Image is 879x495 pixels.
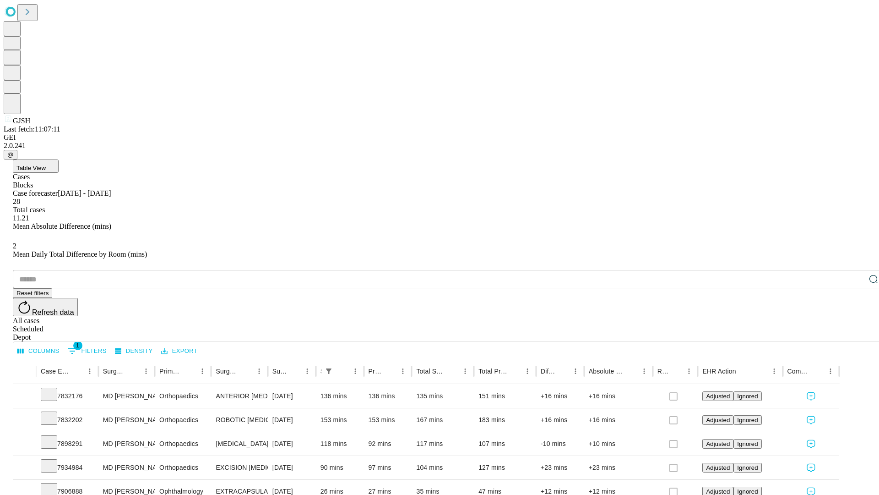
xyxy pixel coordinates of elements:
[369,456,407,479] div: 97 mins
[272,432,311,456] div: [DATE]
[41,385,94,408] div: 7832176
[824,365,837,378] button: Menu
[41,408,94,432] div: 7832202
[702,368,736,375] div: EHR Action
[13,189,58,197] span: Case forecaster
[416,408,469,432] div: 167 mins
[589,368,624,375] div: Absolute Difference
[737,464,758,471] span: Ignored
[683,365,695,378] button: Menu
[322,365,335,378] button: Show filters
[32,308,74,316] span: Refresh data
[13,214,29,222] span: 11.21
[478,408,532,432] div: 183 mins
[416,432,469,456] div: 117 mins
[272,408,311,432] div: [DATE]
[18,412,32,429] button: Expand
[159,408,206,432] div: Orthopaedics
[589,456,648,479] div: +23 mins
[272,385,311,408] div: [DATE]
[253,365,266,378] button: Menu
[159,456,206,479] div: Orthopaedics
[140,365,152,378] button: Menu
[65,344,109,358] button: Show filters
[13,206,45,214] span: Total cases
[589,432,648,456] div: +10 mins
[737,417,758,423] span: Ignored
[811,365,824,378] button: Sort
[16,165,46,171] span: Table View
[216,456,263,479] div: EXCISION [MEDICAL_DATA] WRIST
[446,365,459,378] button: Sort
[336,365,349,378] button: Sort
[13,242,16,250] span: 2
[369,368,383,375] div: Predicted In Room Duration
[369,385,407,408] div: 136 mins
[320,385,359,408] div: 136 mins
[787,368,810,375] div: Comments
[18,389,32,405] button: Expand
[18,436,32,452] button: Expand
[18,460,32,476] button: Expand
[706,464,730,471] span: Adjusted
[589,408,648,432] div: +16 mins
[459,365,472,378] button: Menu
[71,365,83,378] button: Sort
[13,250,147,258] span: Mean Daily Total Difference by Room (mins)
[16,290,49,297] span: Reset filters
[288,365,301,378] button: Sort
[41,368,70,375] div: Case Epic Id
[196,365,209,378] button: Menu
[272,368,287,375] div: Surgery Date
[541,385,580,408] div: +16 mins
[702,463,733,473] button: Adjusted
[103,368,126,375] div: Surgeon Name
[41,456,94,479] div: 7934984
[13,159,59,173] button: Table View
[702,439,733,449] button: Adjusted
[58,189,111,197] span: [DATE] - [DATE]
[541,456,580,479] div: +23 mins
[240,365,253,378] button: Sort
[733,463,761,473] button: Ignored
[216,432,263,456] div: [MEDICAL_DATA] MEDIAL AND LATERAL MENISCECTOMY
[733,391,761,401] button: Ignored
[702,415,733,425] button: Adjusted
[103,408,150,432] div: MD [PERSON_NAME] [PERSON_NAME]
[301,365,314,378] button: Menu
[670,365,683,378] button: Sort
[416,385,469,408] div: 135 mins
[320,408,359,432] div: 153 mins
[41,432,94,456] div: 7898291
[416,456,469,479] div: 104 mins
[103,456,150,479] div: MD [PERSON_NAME] [PERSON_NAME]
[183,365,196,378] button: Sort
[706,488,730,495] span: Adjusted
[737,440,758,447] span: Ignored
[396,365,409,378] button: Menu
[638,365,651,378] button: Menu
[706,417,730,423] span: Adjusted
[541,368,555,375] div: Difference
[13,288,52,298] button: Reset filters
[216,385,263,408] div: ANTERIOR [MEDICAL_DATA] TOTAL HIP
[478,456,532,479] div: 127 mins
[4,133,875,142] div: GEI
[569,365,582,378] button: Menu
[478,432,532,456] div: 107 mins
[478,368,507,375] div: Total Predicted Duration
[702,391,733,401] button: Adjusted
[556,365,569,378] button: Sort
[478,385,532,408] div: 151 mins
[127,365,140,378] button: Sort
[13,298,78,316] button: Refresh data
[73,341,82,350] span: 1
[625,365,638,378] button: Sort
[508,365,521,378] button: Sort
[737,488,758,495] span: Ignored
[733,415,761,425] button: Ignored
[13,198,20,205] span: 28
[369,432,407,456] div: 92 mins
[159,385,206,408] div: Orthopaedics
